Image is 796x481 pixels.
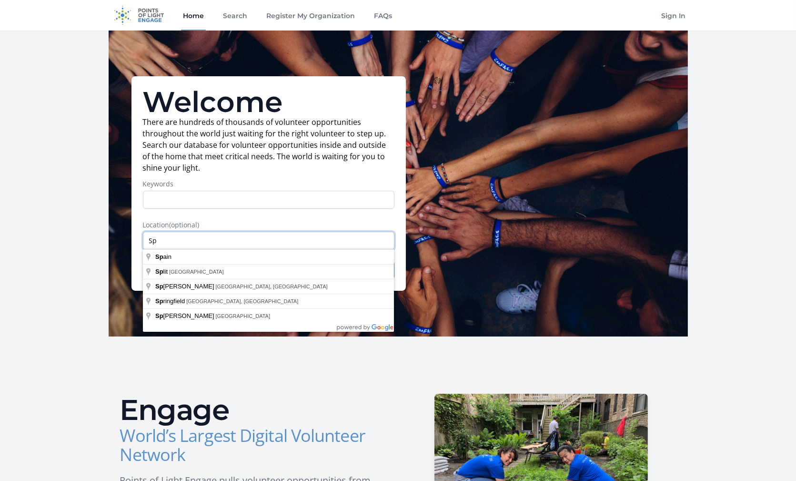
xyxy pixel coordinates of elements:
[155,283,216,290] span: [PERSON_NAME]
[143,116,394,174] p: There are hundreds of thousands of volunteer opportunities throughout the world just waiting for ...
[169,269,224,275] span: [GEOGRAPHIC_DATA]
[143,179,394,189] label: Keywords
[155,253,163,260] span: Sp
[143,88,394,116] h1: Welcome
[155,312,216,319] span: [PERSON_NAME]
[186,298,298,304] span: [GEOGRAPHIC_DATA], [GEOGRAPHIC_DATA]
[155,312,163,319] span: Sp
[170,220,200,229] span: (optional)
[155,297,186,305] span: ringfield
[155,268,163,275] span: Sp
[120,396,391,424] h2: Engage
[143,220,394,230] label: Location
[155,268,169,275] span: lit
[143,232,394,250] input: Enter a location
[216,313,271,319] span: [GEOGRAPHIC_DATA]
[120,426,391,464] h3: World’s Largest Digital Volunteer Network
[216,284,328,289] span: [GEOGRAPHIC_DATA], [GEOGRAPHIC_DATA]
[155,283,163,290] span: Sp
[155,297,163,305] span: Sp
[155,253,173,260] span: ain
